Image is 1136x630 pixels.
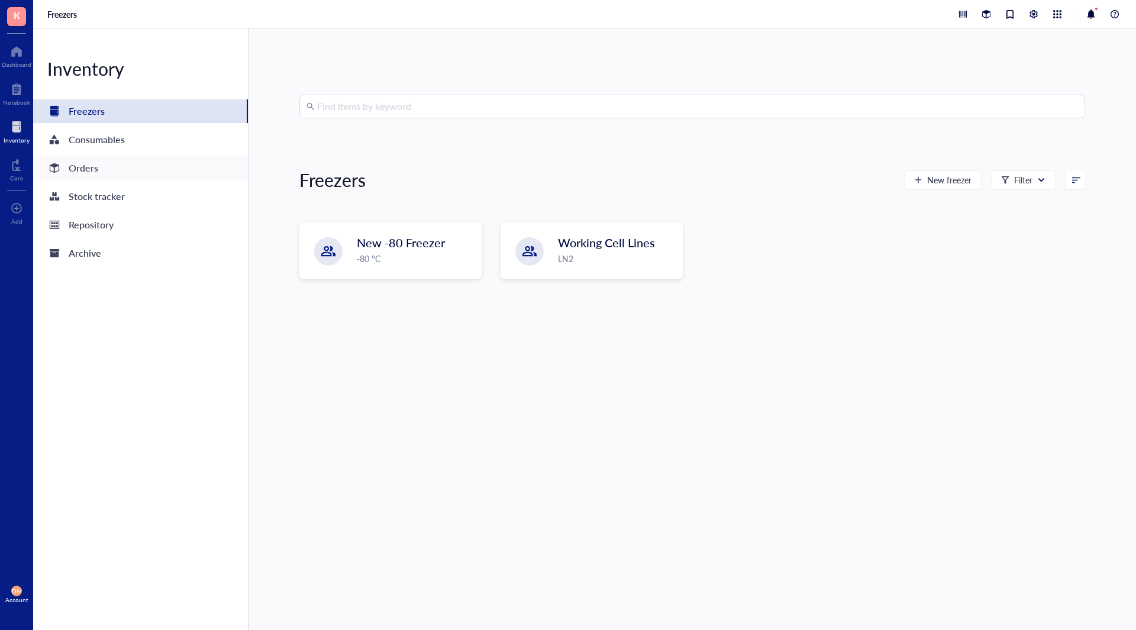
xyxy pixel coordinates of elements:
span: K [14,8,20,22]
div: Freezers [69,103,105,119]
div: Freezers [299,168,366,192]
div: Dashboard [2,61,31,68]
a: Orders [33,156,248,180]
div: Consumables [69,131,125,148]
a: Freezers [33,99,248,123]
a: Inventory [4,118,30,144]
div: LN2 [558,252,675,265]
a: Notebook [3,80,30,106]
span: New freezer [927,175,972,185]
div: Stock tracker [69,188,125,205]
a: Core [10,156,23,182]
a: Freezers [47,9,79,20]
div: Account [5,596,28,603]
a: Consumables [33,128,248,151]
span: Working Cell Lines [558,234,655,251]
div: Inventory [33,57,248,80]
button: New freezer [904,170,982,189]
div: Notebook [3,99,30,106]
div: Core [10,175,23,182]
div: Repository [69,217,114,233]
a: Dashboard [2,42,31,68]
div: Inventory [4,137,30,144]
a: Stock tracker [33,185,248,208]
a: Archive [33,241,248,265]
span: New -80 Freezer [357,234,445,251]
a: Repository [33,213,248,237]
div: Filter [1014,173,1032,186]
div: Archive [69,245,101,261]
span: DM [12,587,22,595]
div: -80 °C [357,252,474,265]
div: Add [11,218,22,225]
div: Orders [69,160,98,176]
